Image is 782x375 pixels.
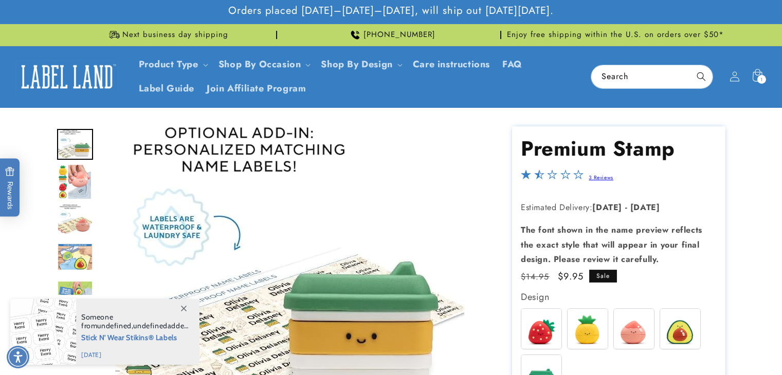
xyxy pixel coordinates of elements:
[568,309,608,349] img: Pineapple
[219,59,301,70] span: Shop By Occasion
[139,83,195,95] span: Label Guide
[680,331,772,365] iframe: Gorgias live chat messenger
[57,164,93,200] div: Go to slide 14
[690,65,713,88] button: Search
[57,126,93,162] div: Go to slide 13
[502,59,522,70] span: FAQ
[363,30,435,40] span: [PHONE_NUMBER]
[505,24,725,46] div: Announcement
[212,52,315,77] summary: Shop By Occasion
[201,77,312,101] a: Join Affiliate Program
[407,52,496,77] a: Care instructions
[592,201,622,213] strong: [DATE]
[207,83,306,95] span: Join Affiliate Program
[139,58,198,71] a: Product Type
[315,52,406,77] summary: Shop By Design
[496,52,529,77] a: FAQ
[7,346,29,368] div: Accessibility Menu
[614,309,654,349] img: Peach
[281,24,501,46] div: Announcement
[57,239,93,275] div: Go to slide 16
[57,201,93,237] div: Go to slide 15
[507,30,724,40] span: Enjoy free shipping within the U.S. on orders over $50*
[625,201,628,213] strong: -
[521,289,716,305] div: Design
[81,330,189,343] span: Stick N' Wear Stikins® Labels
[521,224,702,266] strong: The font shown in the name preview reflects the exact style that will appear in your final design...
[589,174,613,181] a: 3 Reviews - open in a new tab
[521,200,716,215] p: Estimated Delivery:
[15,61,118,92] img: Label Land
[5,167,15,210] span: Rewards
[630,201,660,213] strong: [DATE]
[133,52,212,77] summary: Product Type
[81,313,189,330] span: Someone from , added this product to their cart.
[57,24,277,46] div: Announcement
[521,135,716,162] h1: Premium Stamp
[321,58,392,71] a: Shop By Design
[558,270,584,283] span: $9.95
[589,270,617,283] span: Sale
[133,77,201,101] a: Label Guide
[81,350,189,360] span: [DATE]
[122,30,228,40] span: Next business day shipping
[228,4,554,17] span: Orders placed [DATE]–[DATE]–[DATE], will ship out [DATE][DATE].
[521,172,584,184] span: 1.7-star overall rating
[57,276,93,312] div: Go to slide 17
[413,59,490,70] span: Care instructions
[133,321,167,330] span: undefined
[97,321,131,330] span: undefined
[12,57,122,97] a: Label Land
[8,293,130,324] iframe: Sign Up via Text for Offers
[760,75,763,84] span: 1
[521,271,550,283] s: Previous price was $14.95
[660,309,700,349] img: Avocado
[521,309,561,349] img: Strawberry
